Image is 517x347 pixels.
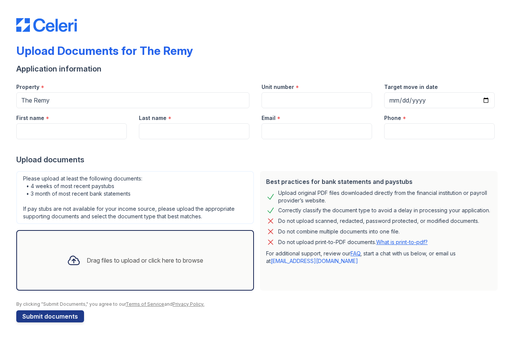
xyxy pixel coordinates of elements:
[139,114,167,122] label: Last name
[384,83,438,91] label: Target move in date
[16,64,501,74] div: Application information
[376,239,428,245] a: What is print-to-pdf?
[278,238,428,246] p: Do not upload print-to-PDF documents.
[278,227,400,236] div: Do not combine multiple documents into one file.
[16,301,501,307] div: By clicking "Submit Documents," you agree to our and
[266,250,492,265] p: For additional support, review our , start a chat with us below, or email us at
[278,189,492,204] div: Upload original PDF files downloaded directly from the financial institution or payroll provider’...
[271,258,358,264] a: [EMAIL_ADDRESS][DOMAIN_NAME]
[173,301,204,307] a: Privacy Policy.
[350,250,360,257] a: FAQ
[16,44,193,58] div: Upload Documents for The Remy
[16,154,501,165] div: Upload documents
[262,83,294,91] label: Unit number
[278,216,479,226] div: Do not upload scanned, redacted, password protected, or modified documents.
[16,171,254,224] div: Please upload at least the following documents: • 4 weeks of most recent paystubs • 3 month of mo...
[262,114,276,122] label: Email
[126,301,164,307] a: Terms of Service
[266,177,492,186] div: Best practices for bank statements and paystubs
[87,256,203,265] div: Drag files to upload or click here to browse
[16,83,39,91] label: Property
[16,114,44,122] label: First name
[16,310,84,322] button: Submit documents
[16,18,77,32] img: CE_Logo_Blue-a8612792a0a2168367f1c8372b55b34899dd931a85d93a1a3d3e32e68fde9ad4.png
[384,114,401,122] label: Phone
[278,206,490,215] div: Correctly classify the document type to avoid a delay in processing your application.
